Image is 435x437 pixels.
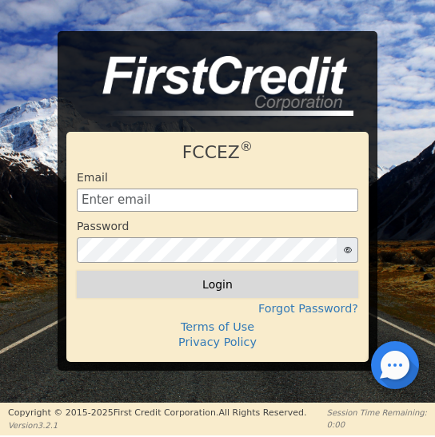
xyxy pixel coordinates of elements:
h4: Terms of Use [77,320,358,334]
h1: FCCEZ [77,142,358,163]
h4: Privacy Policy [77,336,358,349]
h4: Email [77,171,108,185]
p: Copyright © 2015- 2025 First Credit Corporation. [8,407,306,420]
img: logo-CMu_cnol.png [82,56,353,115]
p: Session Time Remaining: [327,407,427,419]
p: 0:00 [327,419,427,431]
sup: ® [240,139,253,154]
h4: Password [77,220,129,233]
p: Version 3.2.1 [8,419,306,431]
input: Enter email [77,189,358,213]
input: password [77,237,337,263]
h4: Forgot Password? [77,302,358,316]
button: Login [77,271,358,298]
span: All Rights Reserved. [218,407,306,418]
